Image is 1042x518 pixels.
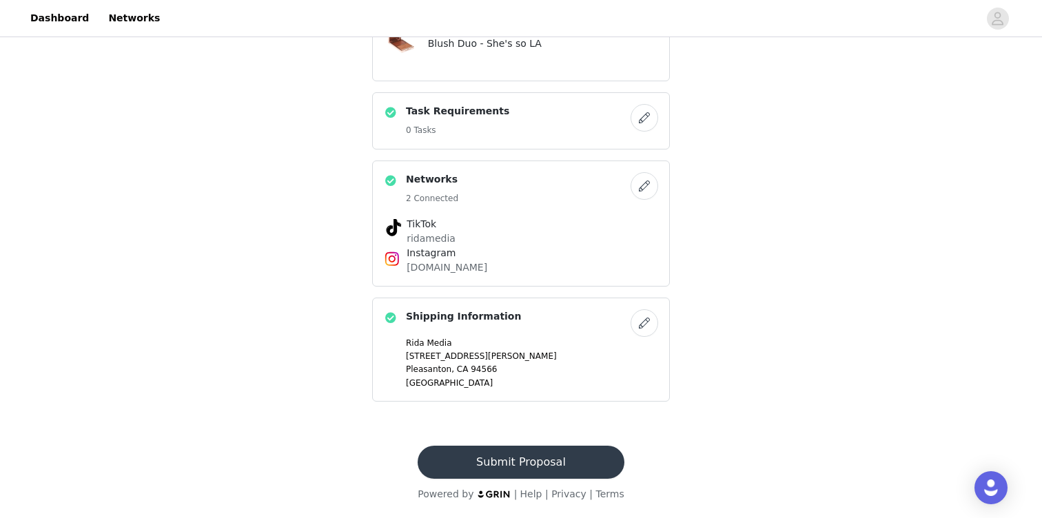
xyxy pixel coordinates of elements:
[545,488,549,499] span: |
[406,309,521,324] h4: Shipping Information
[407,217,635,231] h4: TikTok
[407,260,635,275] p: [DOMAIN_NAME]
[372,160,670,287] div: Networks
[418,488,473,499] span: Powered by
[991,8,1004,30] div: avatar
[457,364,469,374] span: CA
[406,337,658,349] p: Rida Media
[406,124,509,136] h5: 0 Tasks
[471,364,497,374] span: 94566
[372,92,670,149] div: Task Requirements
[100,3,168,34] a: Networks
[595,488,624,499] a: Terms
[407,231,635,246] p: ridamedia
[974,471,1008,504] div: Open Intercom Messenger
[407,246,635,260] h4: Instagram
[406,364,454,374] span: Pleasanton,
[406,192,458,205] h5: 2 Connected
[514,488,518,499] span: |
[589,488,593,499] span: |
[22,3,97,34] a: Dashboard
[384,251,400,267] img: Instagram Icon
[406,350,658,362] p: [STREET_ADDRESS][PERSON_NAME]
[372,298,670,402] div: Shipping Information
[406,377,658,389] p: [GEOGRAPHIC_DATA]
[406,104,509,118] h4: Task Requirements
[406,172,458,187] h4: Networks
[551,488,586,499] a: Privacy
[477,490,511,499] img: logo
[520,488,542,499] a: Help
[418,446,624,479] button: Submit Proposal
